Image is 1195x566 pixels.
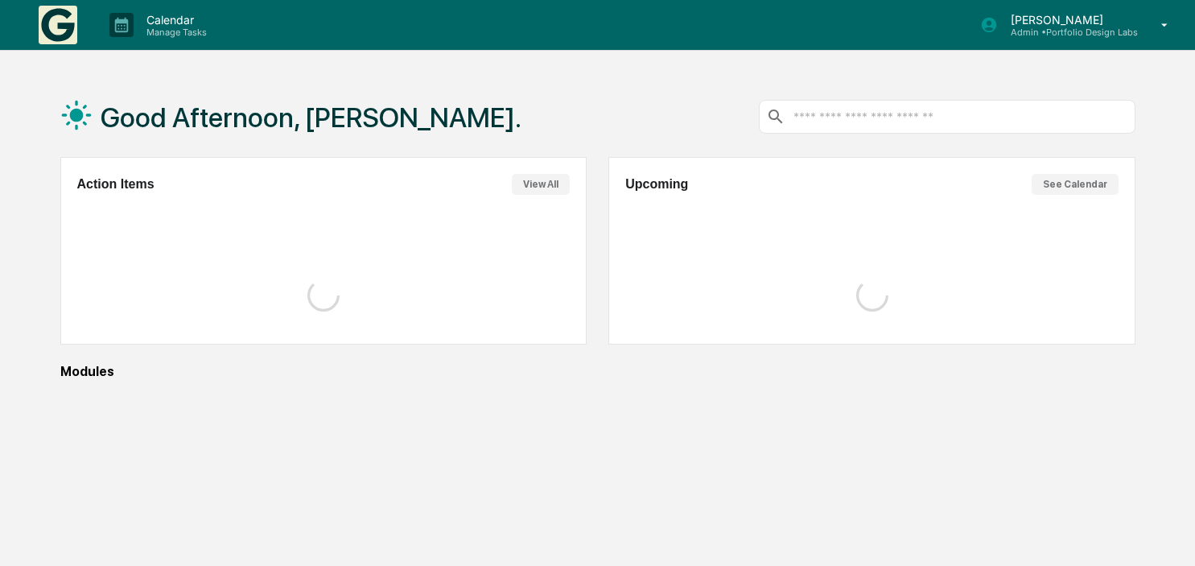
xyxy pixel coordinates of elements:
[77,177,155,192] h2: Action Items
[60,364,1136,379] div: Modules
[998,27,1138,38] p: Admin • Portfolio Design Labs
[1032,174,1119,195] button: See Calendar
[625,177,688,192] h2: Upcoming
[998,13,1138,27] p: [PERSON_NAME]
[134,13,215,27] p: Calendar
[39,6,77,44] img: logo
[134,27,215,38] p: Manage Tasks
[101,101,521,134] h1: Good Afternoon, [PERSON_NAME].
[512,174,570,195] button: View All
